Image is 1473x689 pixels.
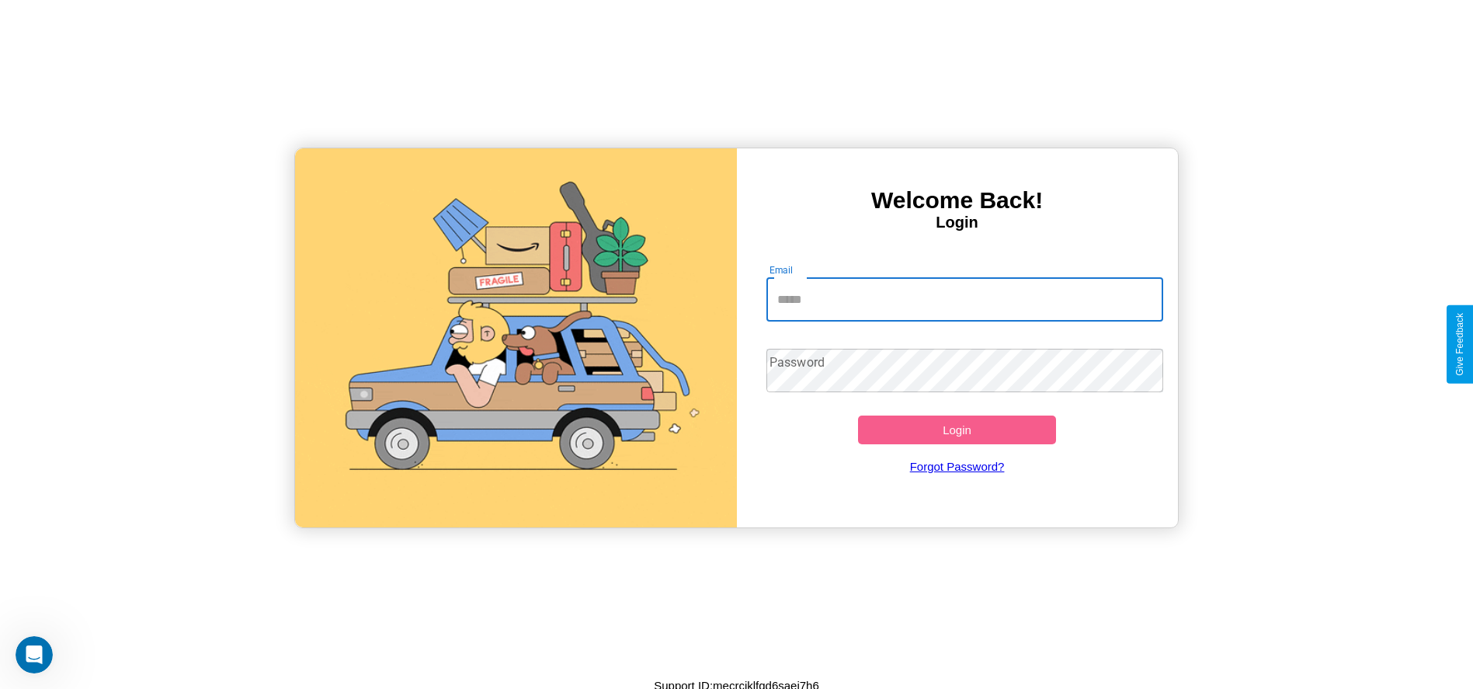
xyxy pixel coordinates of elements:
label: Email [770,263,794,277]
div: Give Feedback [1454,313,1465,376]
h3: Welcome Back! [737,187,1178,214]
img: gif [295,148,736,527]
iframe: Intercom live chat [16,636,53,673]
button: Login [858,416,1057,444]
a: Forgot Password? [759,444,1155,489]
h4: Login [737,214,1178,231]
